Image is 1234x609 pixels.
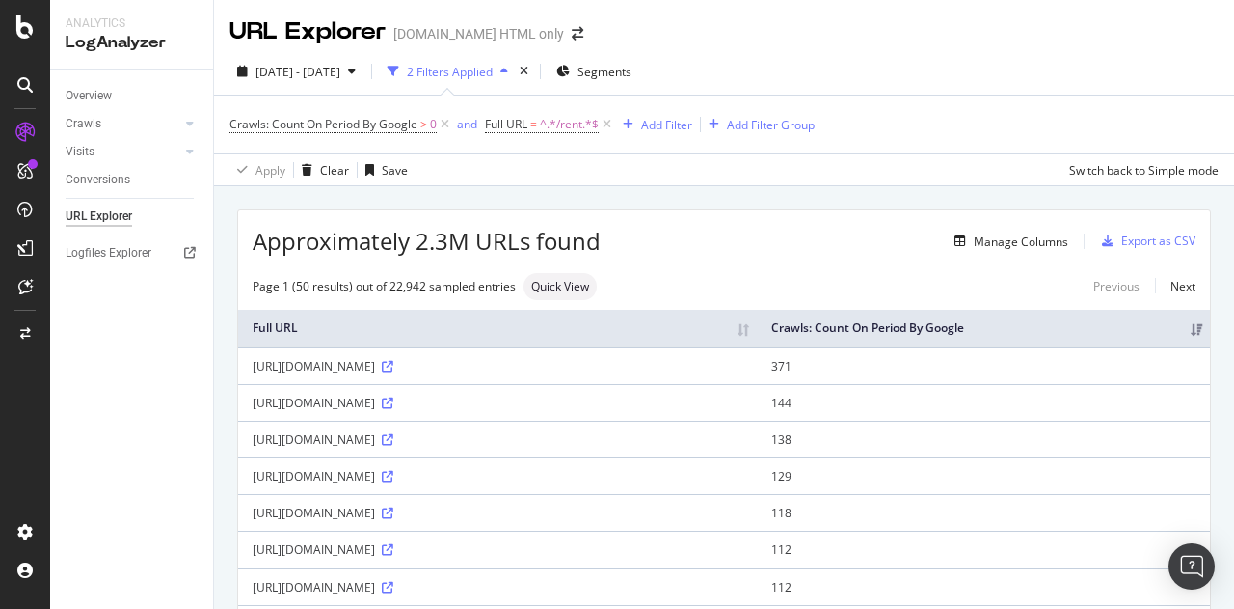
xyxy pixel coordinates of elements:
div: Overview [66,86,112,106]
div: Apply [255,162,285,179]
span: Segments [577,64,631,80]
div: [URL][DOMAIN_NAME] [253,431,742,448]
button: Clear [294,154,349,185]
div: Page 1 (50 results) out of 22,942 sampled entries [253,278,516,294]
td: 138 [757,421,1210,457]
button: and [457,115,477,133]
div: [URL][DOMAIN_NAME] [253,395,742,411]
span: Crawls: Count On Period By Google [229,116,417,132]
div: [URL][DOMAIN_NAME] [253,541,742,558]
td: 371 [757,347,1210,384]
div: Export as CSV [1121,233,1195,249]
span: 0 [430,111,437,138]
span: Approximately 2.3M URLs found [253,225,601,258]
div: Add Filter [641,117,692,133]
span: > [420,116,427,132]
button: Segments [549,56,639,87]
div: Clear [320,162,349,179]
div: Save [382,162,408,179]
div: Switch back to Simple mode [1069,162,1219,179]
td: 129 [757,457,1210,494]
a: Overview [66,86,200,106]
button: Export as CSV [1094,226,1195,257]
div: 2 Filters Applied [407,64,493,80]
button: Manage Columns [947,230,1068,253]
span: Quick View [531,281,589,292]
th: Crawls: Count On Period By Google: activate to sort column ascending [757,310,1210,347]
div: [URL][DOMAIN_NAME] [253,579,742,595]
div: [URL][DOMAIN_NAME] [253,505,742,521]
a: Crawls [66,114,180,134]
div: LogAnalyzer [66,32,198,54]
a: URL Explorer [66,207,200,227]
button: Add Filter Group [701,113,815,136]
button: Switch back to Simple mode [1061,154,1219,185]
span: [DATE] - [DATE] [255,64,340,80]
td: 112 [757,531,1210,567]
div: neutral label [523,273,597,300]
td: 118 [757,494,1210,531]
span: Full URL [485,116,527,132]
div: Manage Columns [974,234,1068,250]
td: 112 [757,568,1210,605]
button: Apply [229,154,285,185]
div: Visits [66,142,94,162]
span: = [530,116,537,132]
div: Add Filter Group [727,117,815,133]
div: Crawls [66,114,101,134]
button: Save [358,154,408,185]
div: Logfiles Explorer [66,243,151,263]
button: 2 Filters Applied [380,56,516,87]
div: Analytics [66,15,198,32]
div: [URL][DOMAIN_NAME] [253,358,742,374]
td: 144 [757,384,1210,421]
div: and [457,116,477,132]
div: URL Explorer [229,15,386,48]
button: [DATE] - [DATE] [229,56,363,87]
div: Conversions [66,170,130,190]
div: Open Intercom Messenger [1168,543,1215,590]
a: Visits [66,142,180,162]
div: [DOMAIN_NAME] HTML only [393,24,564,43]
a: Next [1155,272,1195,300]
div: times [516,62,532,81]
span: ^.*/rent.*$ [540,111,599,138]
th: Full URL: activate to sort column ascending [238,310,757,347]
div: arrow-right-arrow-left [572,27,583,41]
div: URL Explorer [66,207,132,227]
a: Logfiles Explorer [66,243,200,263]
a: Conversions [66,170,200,190]
div: [URL][DOMAIN_NAME] [253,468,742,484]
button: Add Filter [615,113,692,136]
